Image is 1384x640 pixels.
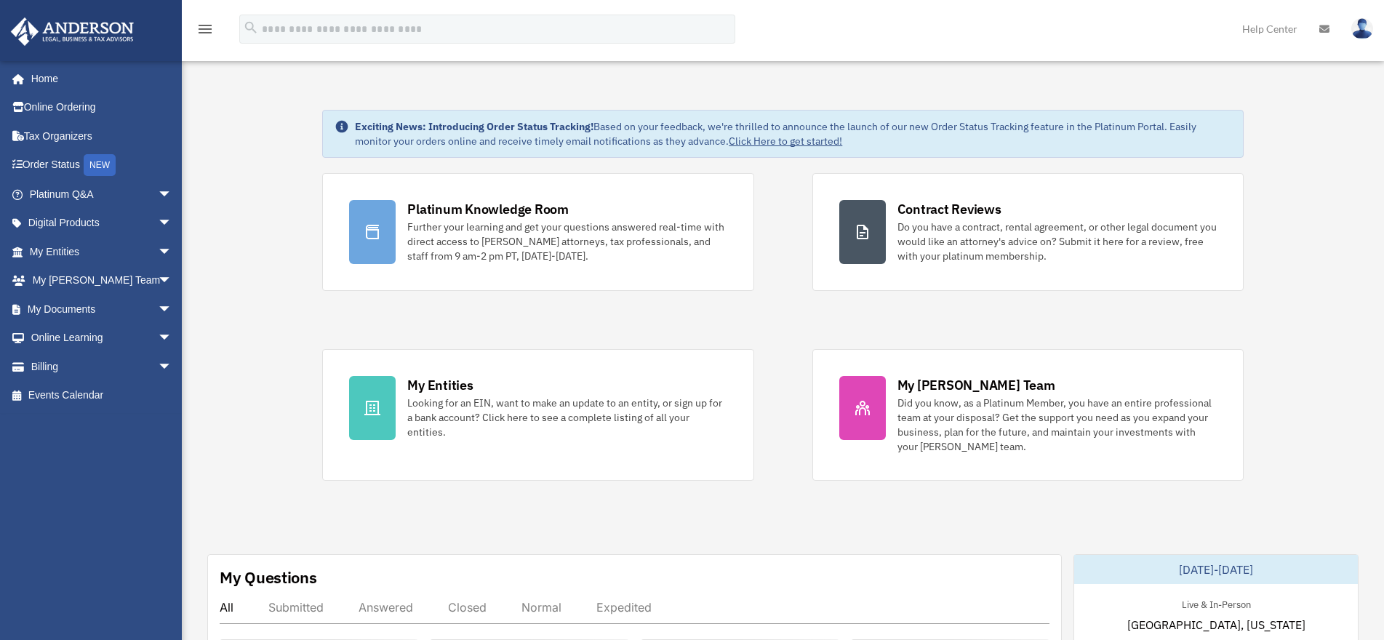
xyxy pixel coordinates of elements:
[84,154,116,176] div: NEW
[407,396,727,439] div: Looking for an EIN, want to make an update to an entity, or sign up for a bank account? Click her...
[268,600,324,615] div: Submitted
[10,324,194,353] a: Online Learningarrow_drop_down
[7,17,138,46] img: Anderson Advisors Platinum Portal
[812,173,1244,291] a: Contract Reviews Do you have a contract, rental agreement, or other legal document you would like...
[220,600,233,615] div: All
[158,324,187,353] span: arrow_drop_down
[10,121,194,151] a: Tax Organizers
[355,120,593,133] strong: Exciting News: Introducing Order Status Tracking!
[158,180,187,209] span: arrow_drop_down
[897,220,1217,263] div: Do you have a contract, rental agreement, or other legal document you would like an attorney's ad...
[10,93,194,122] a: Online Ordering
[158,237,187,267] span: arrow_drop_down
[158,295,187,324] span: arrow_drop_down
[355,119,1231,148] div: Based on your feedback, we're thrilled to announce the launch of our new Order Status Tracking fe...
[729,135,842,148] a: Click Here to get started!
[448,600,487,615] div: Closed
[322,173,753,291] a: Platinum Knowledge Room Further your learning and get your questions answered real-time with dire...
[196,20,214,38] i: menu
[596,600,652,615] div: Expedited
[812,349,1244,481] a: My [PERSON_NAME] Team Did you know, as a Platinum Member, you have an entire professional team at...
[359,600,413,615] div: Answered
[521,600,561,615] div: Normal
[10,295,194,324] a: My Documentsarrow_drop_down
[158,352,187,382] span: arrow_drop_down
[897,396,1217,454] div: Did you know, as a Platinum Member, you have an entire professional team at your disposal? Get th...
[10,266,194,295] a: My [PERSON_NAME] Teamarrow_drop_down
[1127,616,1305,633] span: [GEOGRAPHIC_DATA], [US_STATE]
[10,64,187,93] a: Home
[322,349,753,481] a: My Entities Looking for an EIN, want to make an update to an entity, or sign up for a bank accoun...
[897,200,1001,218] div: Contract Reviews
[158,209,187,239] span: arrow_drop_down
[10,180,194,209] a: Platinum Q&Aarrow_drop_down
[10,209,194,238] a: Digital Productsarrow_drop_down
[1074,555,1358,584] div: [DATE]-[DATE]
[407,200,569,218] div: Platinum Knowledge Room
[10,151,194,180] a: Order StatusNEW
[196,25,214,38] a: menu
[158,266,187,296] span: arrow_drop_down
[407,220,727,263] div: Further your learning and get your questions answered real-time with direct access to [PERSON_NAM...
[10,381,194,410] a: Events Calendar
[407,376,473,394] div: My Entities
[897,376,1055,394] div: My [PERSON_NAME] Team
[1351,18,1373,39] img: User Pic
[10,237,194,266] a: My Entitiesarrow_drop_down
[220,567,317,588] div: My Questions
[243,20,259,36] i: search
[1170,596,1263,611] div: Live & In-Person
[10,352,194,381] a: Billingarrow_drop_down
